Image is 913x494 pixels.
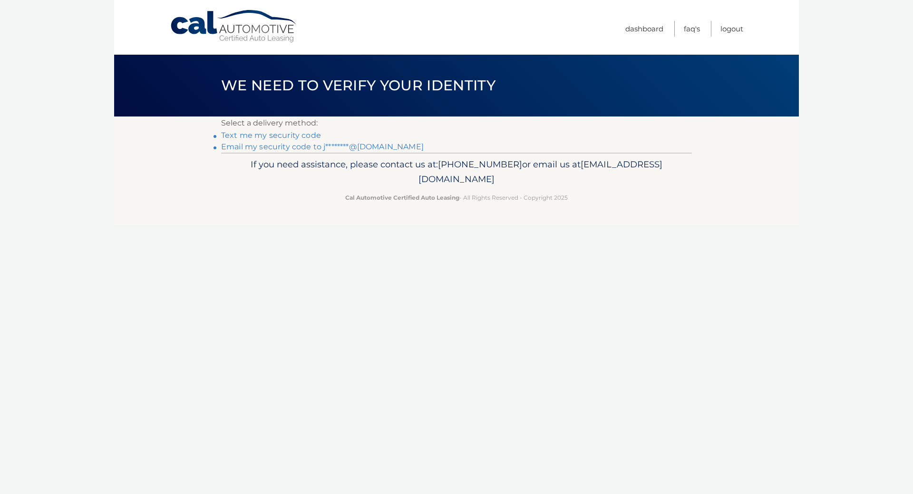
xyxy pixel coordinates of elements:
p: Select a delivery method: [221,116,692,130]
a: Text me my security code [221,131,321,140]
p: If you need assistance, please contact us at: or email us at [227,157,686,187]
strong: Cal Automotive Certified Auto Leasing [345,194,459,201]
p: - All Rights Reserved - Copyright 2025 [227,193,686,203]
a: Dashboard [625,21,663,37]
a: FAQ's [684,21,700,37]
span: We need to verify your identity [221,77,495,94]
a: Email my security code to j********@[DOMAIN_NAME] [221,142,424,151]
a: Cal Automotive [170,10,298,43]
span: [PHONE_NUMBER] [438,159,522,170]
a: Logout [720,21,743,37]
